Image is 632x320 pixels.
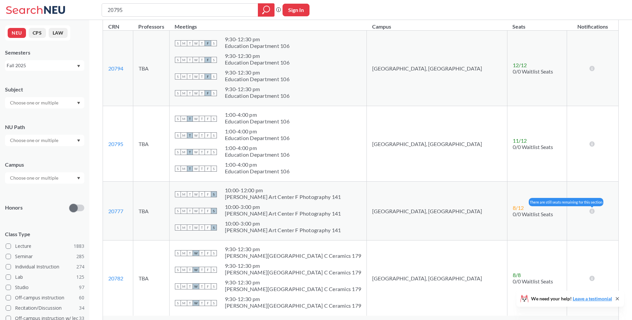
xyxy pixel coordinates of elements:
span: T [199,283,205,289]
span: T [187,208,193,214]
span: W [193,225,199,231]
div: Education Department 106 [225,168,290,175]
span: W [193,208,199,214]
span: 11 / 12 [513,137,527,144]
svg: magnifying glass [262,5,270,15]
span: W [193,90,199,96]
span: S [211,57,217,63]
span: S [211,208,217,214]
td: [GEOGRAPHIC_DATA], [GEOGRAPHIC_DATA] [367,182,507,240]
label: Seminar [6,252,84,261]
td: TBA [133,31,169,106]
span: T [187,283,193,289]
div: Dropdown arrow [5,135,84,146]
label: Lab [6,273,84,281]
span: S [175,166,181,172]
span: F [205,116,211,122]
span: T [199,208,205,214]
span: T [187,132,193,138]
span: T [187,250,193,256]
span: T [187,57,193,63]
label: Individual Instruction [6,262,84,271]
span: 12 / 12 [513,62,527,68]
div: [PERSON_NAME][GEOGRAPHIC_DATA] C Ceramics 179 [225,302,361,309]
span: S [175,208,181,214]
span: F [205,132,211,138]
span: T [187,191,193,197]
div: Education Department 106 [225,135,290,141]
th: Meetings [169,16,366,31]
div: [PERSON_NAME] Art Center F Photography 141 [225,227,341,234]
span: W [193,132,199,138]
span: M [181,57,187,63]
a: 20777 [108,208,123,214]
div: 9:30 - 12:30 pm [225,262,361,269]
span: M [181,132,187,138]
span: S [211,191,217,197]
span: F [205,283,211,289]
span: T [199,57,205,63]
td: [GEOGRAPHIC_DATA], [GEOGRAPHIC_DATA] [367,106,507,182]
span: S [175,225,181,231]
th: Campus [367,16,507,31]
span: M [181,149,187,155]
span: T [199,74,205,80]
span: S [175,57,181,63]
div: [PERSON_NAME][GEOGRAPHIC_DATA] C Ceramics 179 [225,286,361,292]
div: Education Department 106 [225,118,290,125]
span: W [193,57,199,63]
div: 9:30 - 12:30 pm [225,279,361,286]
svg: Dropdown arrow [77,102,80,104]
span: T [199,225,205,231]
span: M [181,90,187,96]
span: F [205,208,211,214]
span: M [181,300,187,306]
span: T [199,40,205,46]
a: 20782 [108,275,123,281]
span: T [187,267,193,273]
span: S [175,250,181,256]
div: Education Department 106 [225,59,290,66]
span: 0/0 Waitlist Seats [513,144,553,150]
span: 60 [79,294,84,301]
div: Fall 2025 [7,62,76,69]
input: Choose one or multiple [7,99,63,107]
svg: Dropdown arrow [77,65,80,68]
span: S [175,74,181,80]
div: [PERSON_NAME] Art Center F Photography 141 [225,194,341,200]
span: M [181,116,187,122]
span: M [181,166,187,172]
span: M [181,74,187,80]
span: S [211,90,217,96]
td: [GEOGRAPHIC_DATA], [GEOGRAPHIC_DATA] [367,31,507,106]
label: Recitation/Discussion [6,304,84,312]
a: Leave a testimonial [573,296,612,301]
label: Lecture [6,242,84,250]
span: S [211,250,217,256]
span: 0/0 Waitlist Seats [513,211,553,217]
span: Class Type [5,231,84,238]
span: T [199,149,205,155]
span: S [211,283,217,289]
div: 9:30 - 12:30 pm [225,69,290,76]
span: S [211,166,217,172]
span: T [187,116,193,122]
span: 285 [76,253,84,260]
span: S [211,74,217,80]
span: T [199,250,205,256]
span: S [211,300,217,306]
span: W [193,116,199,122]
span: M [181,208,187,214]
label: Studio [6,283,84,292]
span: 8 / 8 [513,272,521,278]
span: W [193,74,199,80]
span: S [211,225,217,231]
div: 10:00 - 12:00 pm [225,187,341,194]
p: Honors [5,204,23,212]
span: T [187,74,193,80]
span: F [205,74,211,80]
span: 0/0 Waitlist Seats [513,68,553,75]
div: CRN [108,23,119,30]
a: 20795 [108,141,123,147]
span: M [181,40,187,46]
